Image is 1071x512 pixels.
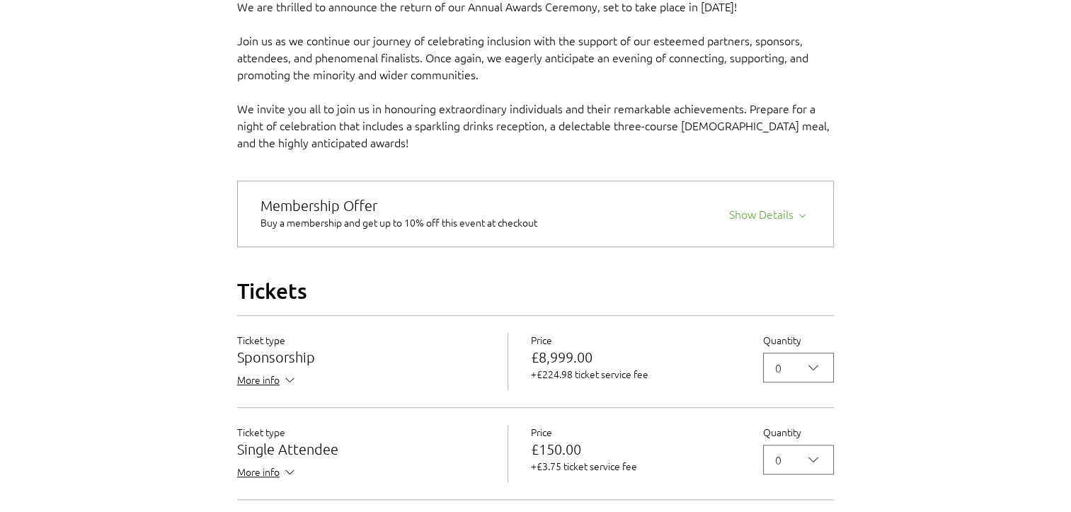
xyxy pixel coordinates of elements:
[775,451,781,468] div: 0
[237,33,811,82] span: Join us as we continue our journey of celebrating inclusion with the support of our esteemed part...
[729,202,811,222] button: Show Details
[531,350,740,364] p: £8,999.00
[531,425,552,439] span: Price
[237,465,297,482] button: More info
[531,459,740,473] p: +£3.75 ticket service fee
[237,442,485,456] h3: Single Attendee
[775,359,781,376] div: 0
[260,198,554,212] div: Membership Offer
[260,215,554,229] div: Buy a membership and get up to 10% off this event at checkout
[531,367,740,381] p: +£224.98 ticket service fee
[237,333,285,347] span: Ticket type
[531,442,740,456] p: £150.00
[763,333,834,347] label: Quantity
[763,425,834,439] label: Quantity
[237,350,485,364] h3: Sponsorship
[237,372,297,390] button: More info
[237,277,834,305] h2: Tickets
[237,425,285,439] span: Ticket type
[237,101,832,150] span: We invite you all to join us in honouring extraordinary individuals and their remarkable achievem...
[531,333,552,347] span: Price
